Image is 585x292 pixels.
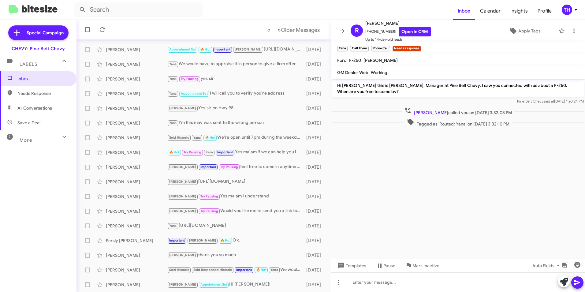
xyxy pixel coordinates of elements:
[167,208,304,215] div: Would you like me to send you a link to some Tahoes we have available
[200,209,218,213] span: Try Pausing
[304,238,326,244] div: [DATE]
[475,2,505,20] a: Calendar
[17,76,69,82] span: Inbox
[106,91,167,97] div: [PERSON_NAME]
[106,282,167,288] div: [PERSON_NAME]
[181,92,208,95] span: Appointment Set
[331,260,371,271] button: Templates
[169,106,196,110] span: [PERSON_NAME]
[167,105,304,112] div: Yes sir on Hwy 98
[106,208,167,214] div: [PERSON_NAME]
[337,46,348,51] small: Yana
[399,27,431,36] a: Open in CRM
[181,77,199,81] span: Try Pausing
[106,105,167,111] div: [PERSON_NAME]
[349,58,361,63] span: F-250
[304,282,326,288] div: [DATE]
[106,223,167,229] div: [PERSON_NAME]
[400,260,444,271] button: Mark Inactive
[200,283,227,286] span: Appointment Set
[371,70,387,75] span: Working
[494,25,556,36] button: Apply Tags
[414,110,448,115] span: [PERSON_NAME]
[557,5,578,15] button: TH
[365,27,431,36] span: [PHONE_NUMBER]
[200,47,211,51] span: 🔥 Hot
[193,136,201,140] span: Yana
[304,179,326,185] div: [DATE]
[304,208,326,214] div: [DATE]
[184,150,201,154] span: Try Pausing
[304,223,326,229] div: [DATE]
[404,118,512,127] span: Tagged as 'Routed: Yana' on [DATE] 3:32:10 PM
[453,2,475,20] a: Inbox
[274,24,323,36] button: Next
[167,61,304,68] div: We would have to appraise it in person to give a firm offer.
[167,252,304,259] div: thank you so much
[304,91,326,97] div: [DATE]
[169,224,177,228] span: Yana
[106,238,167,244] div: Persly [PERSON_NAME]
[505,2,533,20] a: Insights
[527,260,567,271] button: Auto Fields
[365,36,431,43] span: Up to 14-day-old leads
[74,2,203,17] input: Search
[169,121,177,125] span: Yana
[169,268,189,272] span: Sold Historic
[412,260,439,271] span: Mark Inactive
[533,2,557,20] a: Profile
[167,90,304,97] div: I will call you to verify you're address
[167,281,304,288] div: Hi [PERSON_NAME]!
[20,62,37,67] span: Labels
[12,46,65,52] div: CHEVY: Pine Belt Chevy
[17,120,40,126] span: Save a Deal
[169,77,177,81] span: Yana
[106,179,167,185] div: [PERSON_NAME]
[270,268,278,272] span: Yana
[263,24,274,36] button: Previous
[264,24,323,36] nav: Page navigation example
[106,120,167,126] div: [PERSON_NAME]
[363,58,398,63] span: [PERSON_NAME]
[304,61,326,67] div: [DATE]
[220,238,231,242] span: 🔥 Hot
[167,193,304,200] div: Yes ma'am I understand
[393,46,421,51] small: Needs Response
[304,164,326,170] div: [DATE]
[532,260,562,271] span: Auto Fields
[169,150,180,154] span: 🔥 Hot
[206,150,213,154] span: Yana
[167,178,304,185] div: [URL][DOMAIN_NAME]
[167,222,304,229] div: [URL][DOMAIN_NAME]
[169,136,189,140] span: Sold Historic
[214,47,230,51] span: Important
[167,149,304,156] div: Yes ma'am if we can help you in any way please let us know
[8,25,69,40] a: Special Campaign
[167,134,304,141] div: We're open until 7pm during the weekday and 5pm on the weekends please feel free to come by when ...
[200,194,218,198] span: Try Pausing
[169,194,196,198] span: [PERSON_NAME]
[337,70,368,75] span: GM Dealer Web
[169,62,177,66] span: Yana
[169,238,185,242] span: Important
[106,61,167,67] div: [PERSON_NAME]
[106,76,167,82] div: [PERSON_NAME]
[562,5,572,15] div: TH
[278,26,281,34] span: »
[169,47,196,51] span: Appointment Set
[371,46,390,51] small: Phone Call
[193,268,232,272] span: Sold Responded Historic
[267,26,270,34] span: «
[106,193,167,200] div: [PERSON_NAME]
[236,268,252,272] span: Important
[304,149,326,155] div: [DATE]
[167,237,304,244] div: Ok,
[167,119,304,126] div: I'm this may was sent to the wrong person
[304,193,326,200] div: [DATE]
[365,20,431,27] span: [PERSON_NAME]
[169,283,196,286] span: [PERSON_NAME]
[304,135,326,141] div: [DATE]
[167,163,304,170] div: feel free to come in anytime that works for you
